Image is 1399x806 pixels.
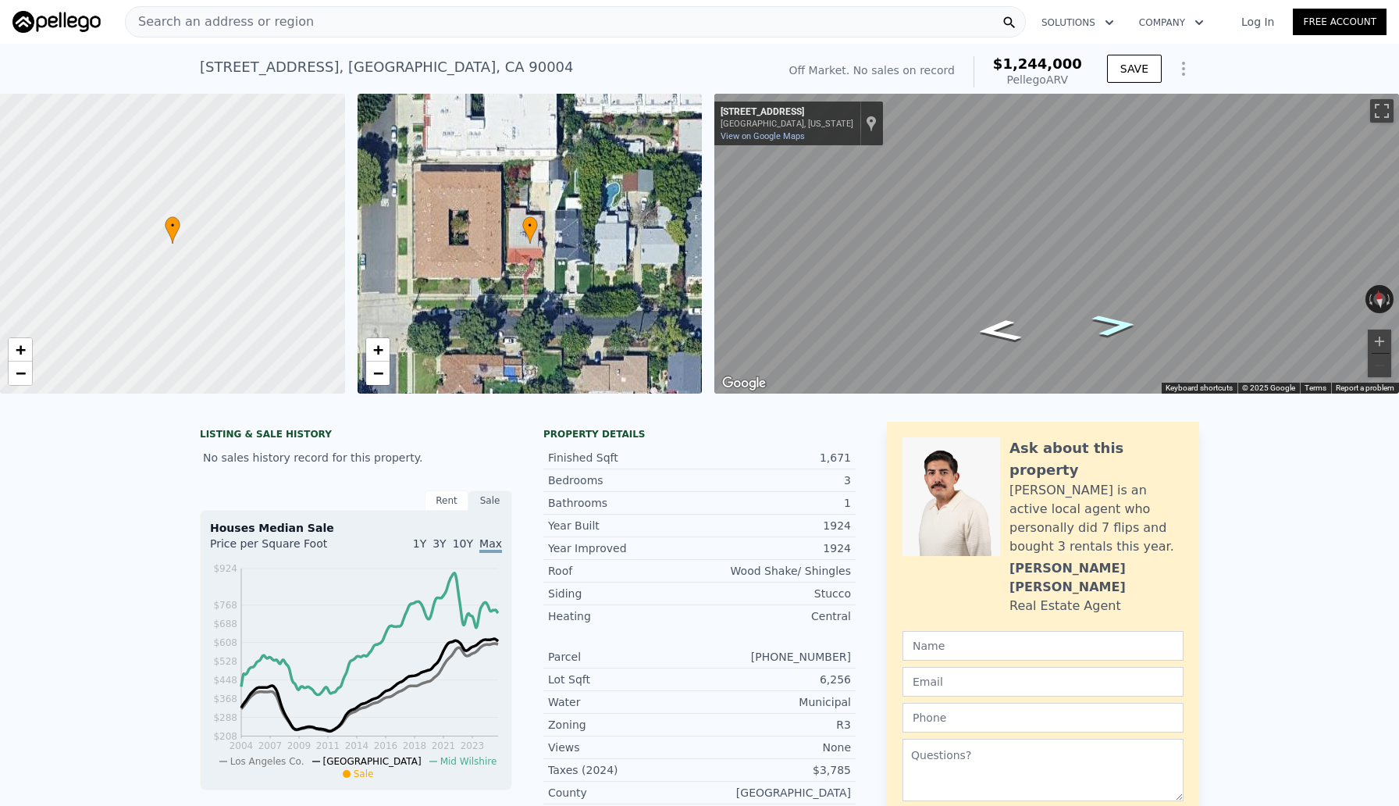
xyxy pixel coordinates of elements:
[210,520,502,536] div: Houses Median Sale
[866,115,877,132] a: Show location on map
[548,518,699,533] div: Year Built
[9,362,32,385] a: Zoom out
[548,717,699,733] div: Zoning
[230,740,254,751] tspan: 2004
[16,363,26,383] span: −
[165,219,180,233] span: •
[453,537,473,550] span: 10Y
[200,56,574,78] div: [STREET_ADDRESS] , [GEOGRAPHIC_DATA] , CA 90004
[548,762,699,778] div: Taxes (2024)
[1009,597,1121,615] div: Real Estate Agent
[413,537,426,550] span: 1Y
[1365,285,1374,313] button: Rotate counterclockwise
[425,490,468,511] div: Rent
[548,608,699,624] div: Heating
[9,338,32,362] a: Zoom in
[366,338,390,362] a: Zoom in
[433,537,446,550] span: 3Y
[993,72,1082,87] div: Pellego ARV
[543,428,856,440] div: Property details
[213,619,237,629] tspan: $688
[213,563,237,574] tspan: $924
[714,94,1399,394] div: Map
[699,762,851,778] div: $3,785
[468,490,512,511] div: Sale
[1009,437,1184,481] div: Ask about this property
[789,62,955,78] div: Off Market. No sales on record
[1370,99,1394,123] button: Toggle fullscreen view
[522,216,538,244] div: •
[1107,55,1162,83] button: SAVE
[548,473,699,488] div: Bedrooms
[345,740,369,751] tspan: 2014
[548,785,699,801] div: County
[714,94,1399,394] div: Street View
[213,637,237,648] tspan: $608
[699,473,851,488] div: 3
[210,536,356,561] div: Price per Square Foot
[440,756,497,767] span: Mid Wilshire
[1305,383,1326,392] a: Terms (opens in new tab)
[287,740,311,751] tspan: 2009
[432,740,456,751] tspan: 2021
[902,703,1184,733] input: Phone
[993,55,1082,72] span: $1,244,000
[1242,383,1295,392] span: © 2025 Google
[1293,9,1387,35] a: Free Account
[1029,9,1127,37] button: Solutions
[200,428,512,444] div: LISTING & SALE HISTORY
[1168,53,1199,84] button: Show Options
[374,740,398,751] tspan: 2016
[258,740,283,751] tspan: 2007
[366,362,390,385] a: Zoom out
[699,694,851,710] div: Municipal
[548,694,699,710] div: Water
[479,537,502,553] span: Max
[1368,354,1391,377] button: Zoom out
[699,495,851,511] div: 1
[721,106,853,119] div: [STREET_ADDRESS]
[316,740,340,751] tspan: 2011
[957,314,1041,347] path: Go West, Elmwood Ave
[548,495,699,511] div: Bathrooms
[699,586,851,601] div: Stucco
[213,731,237,742] tspan: $208
[213,600,237,611] tspan: $768
[126,12,314,31] span: Search an address or region
[230,756,304,767] span: Los Angeles Co.
[699,717,851,733] div: R3
[721,131,805,141] a: View on Google Maps
[699,649,851,665] div: [PHONE_NUMBER]
[213,694,237,704] tspan: $368
[699,672,851,687] div: 6,256
[699,540,851,556] div: 1924
[699,563,851,579] div: Wood Shake/ Shingles
[548,672,699,687] div: Lot Sqft
[721,119,853,129] div: [GEOGRAPHIC_DATA], [US_STATE]
[403,740,427,751] tspan: 2018
[354,769,374,779] span: Sale
[323,756,422,767] span: [GEOGRAPHIC_DATA]
[718,373,770,394] img: Google
[1127,9,1216,37] button: Company
[1372,284,1387,314] button: Reset the view
[1166,383,1233,394] button: Keyboard shortcuts
[699,518,851,533] div: 1924
[1073,308,1156,341] path: Go East, Elmwood Ave
[1386,285,1394,313] button: Rotate clockwise
[1009,481,1184,556] div: [PERSON_NAME] is an active local agent who personally did 7 flips and bought 3 rentals this year.
[213,712,237,723] tspan: $288
[699,785,851,801] div: [GEOGRAPHIC_DATA]
[902,667,1184,697] input: Email
[213,656,237,667] tspan: $528
[1368,330,1391,353] button: Zoom in
[548,540,699,556] div: Year Improved
[522,219,538,233] span: •
[165,216,180,244] div: •
[699,450,851,465] div: 1,671
[461,740,485,751] tspan: 2023
[699,740,851,755] div: None
[548,740,699,755] div: Views
[372,363,383,383] span: −
[548,563,699,579] div: Roof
